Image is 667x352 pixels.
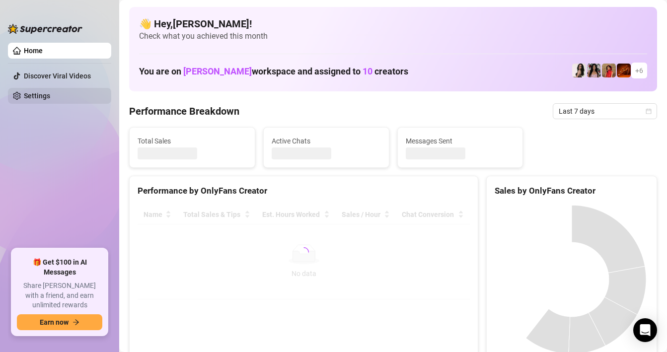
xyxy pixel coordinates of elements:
span: [PERSON_NAME] [183,66,252,76]
a: Settings [24,92,50,100]
img: bellatendresse [602,64,616,77]
div: Open Intercom Messenger [633,318,657,342]
span: 10 [363,66,372,76]
span: loading [297,245,310,258]
span: Active Chats [272,136,381,146]
span: Total Sales [138,136,247,146]
span: + 6 [635,65,643,76]
img: ChloeLove [572,64,586,77]
span: Messages Sent [406,136,515,146]
img: empress.venus [587,64,601,77]
a: Discover Viral Videos [24,72,91,80]
button: Earn nowarrow-right [17,314,102,330]
img: logo-BBDzfeDw.svg [8,24,82,34]
h4: 👋 Hey, [PERSON_NAME] ! [139,17,647,31]
span: 🎁 Get $100 in AI Messages [17,258,102,277]
span: arrow-right [73,319,79,326]
div: Performance by OnlyFans Creator [138,184,470,198]
h4: Performance Breakdown [129,104,239,118]
h1: You are on workspace and assigned to creators [139,66,408,77]
span: Last 7 days [559,104,651,119]
img: vipchocolate [617,64,631,77]
span: Check what you achieved this month [139,31,647,42]
span: calendar [646,108,652,114]
a: Home [24,47,43,55]
div: Sales by OnlyFans Creator [495,184,649,198]
span: Earn now [40,318,69,326]
span: Share [PERSON_NAME] with a friend, and earn unlimited rewards [17,281,102,310]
